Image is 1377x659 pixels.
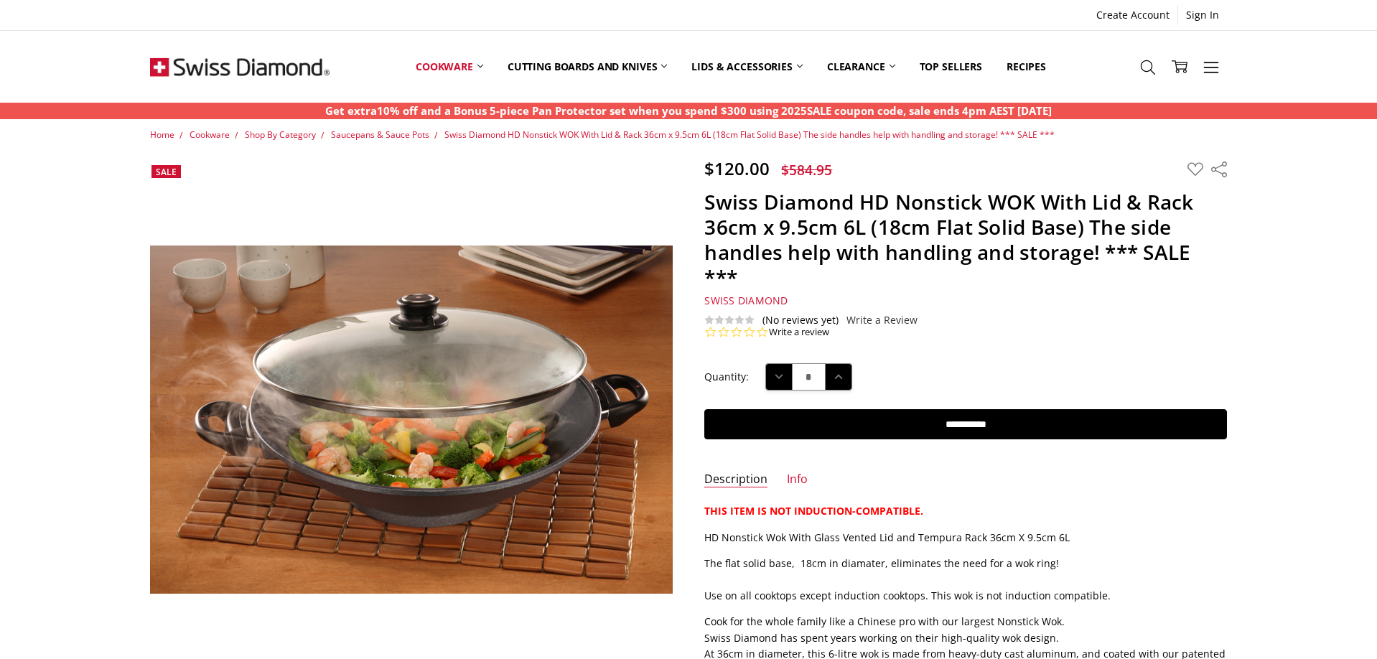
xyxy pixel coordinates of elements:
a: Sign In [1178,5,1227,25]
a: Create Account [1088,5,1177,25]
a: Write a Review [846,314,918,326]
a: Lids & Accessories [679,34,814,98]
p: HD Nonstick Wok With Glass Vented Lid and Tempura Rack 36cm X 9.5cm 6L [704,530,1227,546]
p: The flat solid base, 18cm in diamater, eliminates the need for a wok ring! Use on all cooktops ex... [704,556,1227,604]
a: Cutting boards and knives [495,34,680,98]
span: $120.00 [704,156,770,180]
a: Description [704,472,767,488]
h1: Swiss Diamond HD Nonstick WOK With Lid & Rack 36cm x 9.5cm 6L (18cm Flat Solid Base) The side han... [704,190,1227,290]
strong: THIS ITEM IS NOT INDUCTION-COMPATIBLE. [704,504,923,518]
span: Swiss Diamond [704,294,788,307]
p: Get extra10% off and a Bonus 5-piece Pan Protector set when you spend $300 using 2025SALE coupon ... [325,103,1052,119]
a: Write a review [769,326,829,339]
span: (No reviews yet) [762,314,839,326]
a: Top Sellers [907,34,994,98]
span: $584.95 [781,160,832,179]
a: Clearance [815,34,907,98]
a: Home [150,128,174,141]
span: Sale [156,166,177,178]
a: Swiss Diamond HD Nonstick WOK With Lid & Rack 36cm x 9.5cm 6L (18cm Flat Solid Base) The side han... [444,128,1055,141]
a: Shop By Category [245,128,316,141]
a: Saucepans & Sauce Pots [331,128,429,141]
a: Cookware [403,34,495,98]
label: Quantity: [704,369,749,385]
img: Free Shipping On Every Order [150,31,330,103]
a: Recipes [994,34,1058,98]
a: Cookware [190,128,230,141]
a: Info [787,472,808,488]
